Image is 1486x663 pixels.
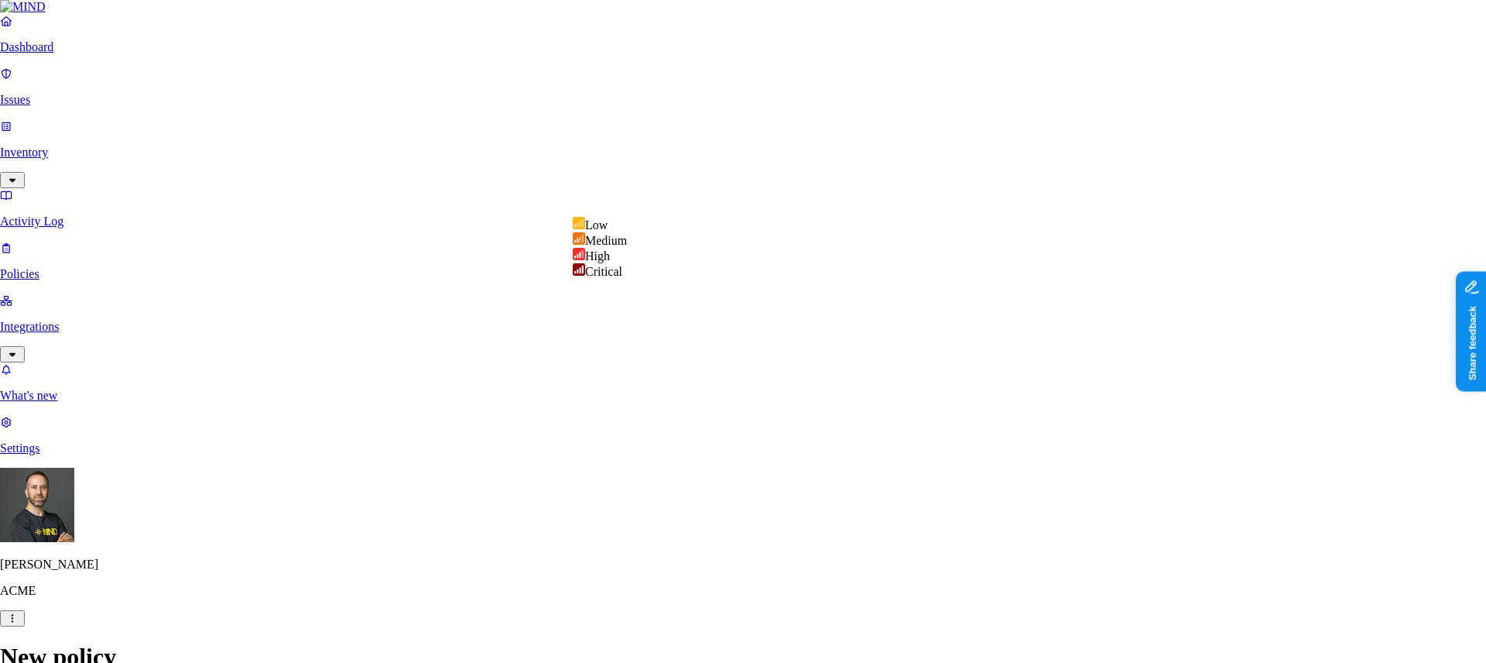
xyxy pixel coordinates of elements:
[573,263,585,276] img: severity-critical
[585,265,622,278] span: Critical
[573,232,585,245] img: severity-medium
[573,248,585,260] img: severity-high
[585,234,627,247] span: Medium
[585,218,608,232] span: Low
[573,217,585,229] img: severity-low
[585,249,610,263] span: High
